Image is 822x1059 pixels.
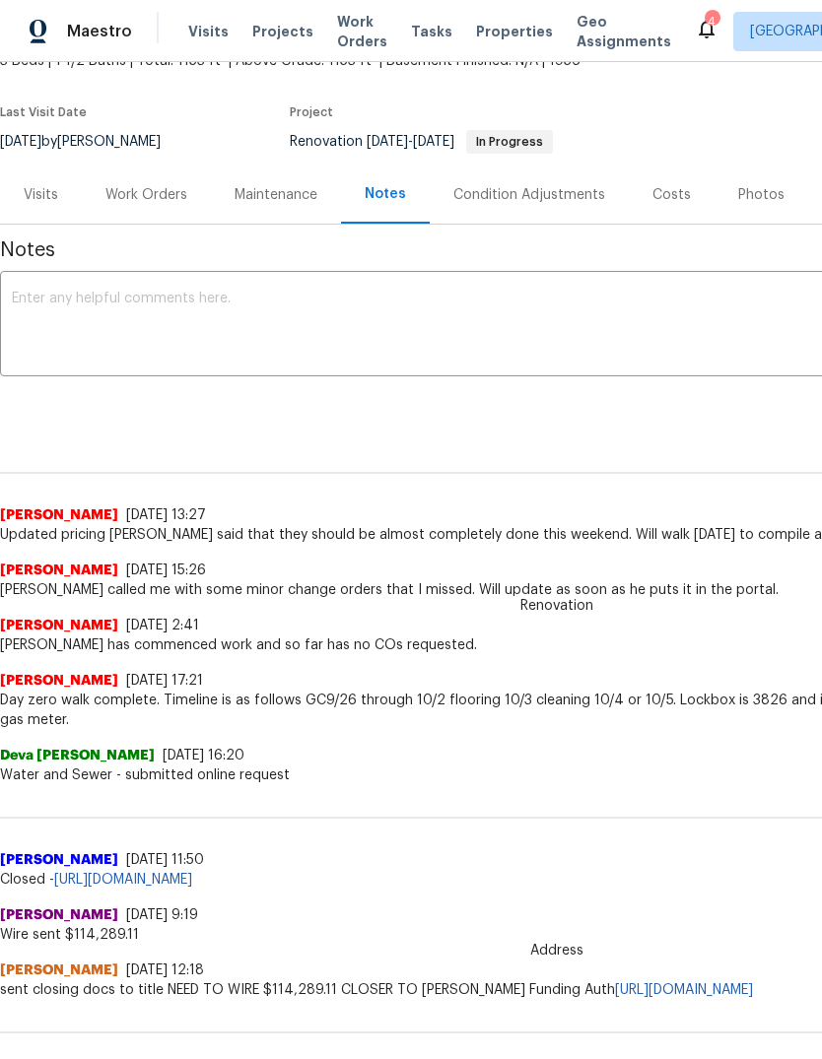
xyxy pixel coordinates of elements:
[453,185,605,205] div: Condition Adjustments
[476,22,553,41] span: Properties
[615,983,753,997] a: [URL][DOMAIN_NAME]
[705,12,719,32] div: 4
[365,184,406,204] div: Notes
[290,106,333,118] span: Project
[67,22,132,41] span: Maestro
[367,135,408,149] span: [DATE]
[290,135,553,149] span: Renovation
[252,22,313,41] span: Projects
[126,963,204,977] span: [DATE] 12:18
[105,185,187,205] div: Work Orders
[163,749,244,762] span: [DATE] 16:20
[518,941,595,960] span: Address
[411,25,452,38] span: Tasks
[468,136,551,148] span: In Progress
[54,873,192,887] a: [URL][DOMAIN_NAME]
[126,563,206,577] span: [DATE] 15:26
[235,185,317,205] div: Maintenance
[126,674,203,688] span: [DATE] 17:21
[337,12,387,51] span: Work Orders
[738,185,785,205] div: Photos
[126,908,198,922] span: [DATE] 9:19
[413,135,454,149] span: [DATE]
[367,135,454,149] span: -
[577,12,671,51] span: Geo Assignments
[188,22,229,41] span: Visits
[126,853,204,867] span: [DATE] 11:50
[509,596,605,616] span: Renovation
[652,185,691,205] div: Costs
[126,508,206,522] span: [DATE] 13:27
[24,185,58,205] div: Visits
[126,619,199,632] span: [DATE] 2:41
